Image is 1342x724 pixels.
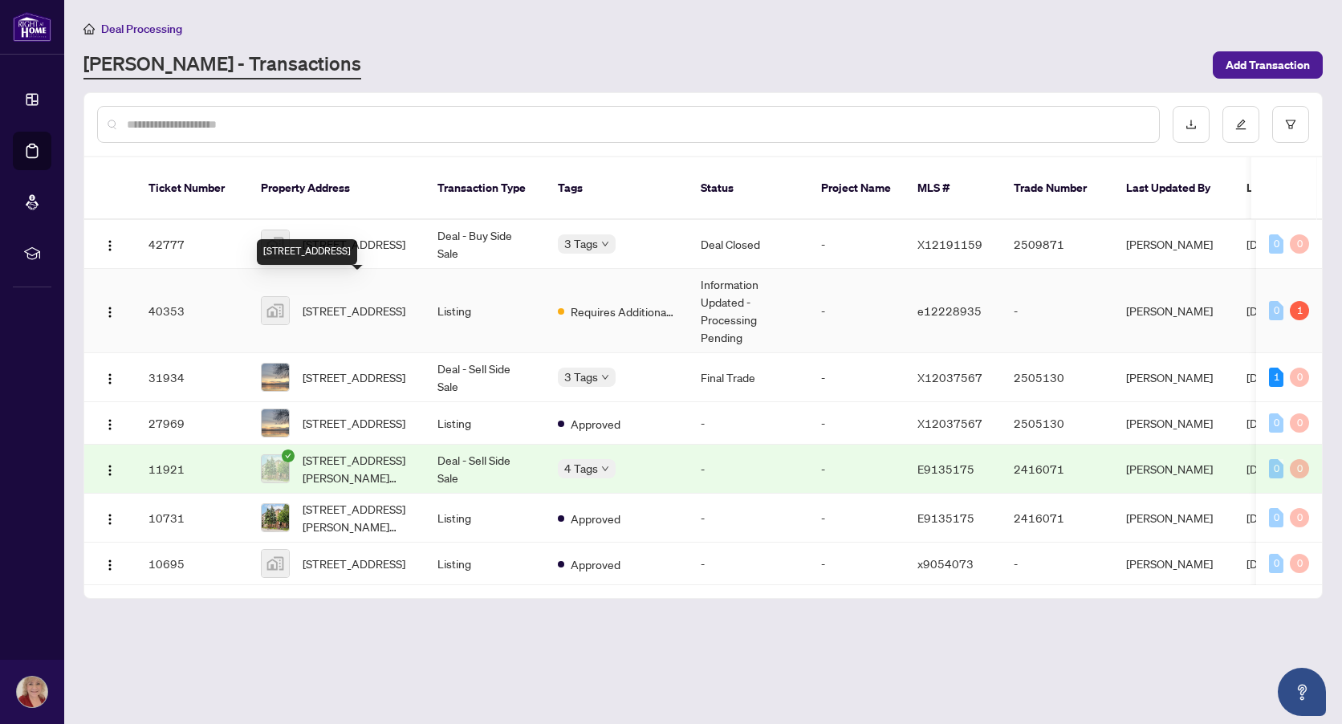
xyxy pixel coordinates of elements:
button: filter [1272,106,1309,143]
td: 42777 [136,220,248,269]
button: download [1173,106,1210,143]
div: [STREET_ADDRESS] [257,239,357,265]
span: [DATE] [1246,303,1282,318]
th: Trade Number [1001,157,1113,220]
span: [STREET_ADDRESS] [303,368,405,386]
td: - [808,269,905,353]
img: Logo [104,513,116,526]
td: - [688,402,808,445]
span: Approved [571,415,620,433]
td: 31934 [136,353,248,402]
img: Logo [104,306,116,319]
td: Listing [425,269,545,353]
th: Project Name [808,157,905,220]
span: [STREET_ADDRESS] [303,555,405,572]
img: Logo [104,464,116,477]
td: - [808,220,905,269]
td: Deal Closed [688,220,808,269]
span: [STREET_ADDRESS][PERSON_NAME][PERSON_NAME] [303,451,412,486]
td: 27969 [136,402,248,445]
td: - [1001,543,1113,585]
div: 0 [1290,368,1309,387]
td: - [688,543,808,585]
span: X12037567 [917,370,982,384]
div: 0 [1269,301,1283,320]
div: 0 [1269,459,1283,478]
td: 2509871 [1001,220,1113,269]
td: 10731 [136,494,248,543]
span: [STREET_ADDRESS][PERSON_NAME][PERSON_NAME] [303,500,412,535]
img: Profile Icon [17,677,47,707]
td: Final Trade [688,353,808,402]
span: edit [1235,119,1246,130]
button: Logo [97,505,123,531]
img: Logo [104,418,116,431]
td: Deal - Sell Side Sale [425,445,545,494]
span: down [601,373,609,381]
span: X12191159 [917,237,982,251]
td: - [808,494,905,543]
div: 1 [1269,368,1283,387]
th: Transaction Type [425,157,545,220]
td: 2416071 [1001,445,1113,494]
span: filter [1285,119,1296,130]
span: x9054073 [917,556,974,571]
button: Logo [97,364,123,390]
span: Approved [571,555,620,573]
button: Logo [97,551,123,576]
td: 2416071 [1001,494,1113,543]
span: 3 Tags [564,368,598,386]
span: check-circle [282,449,295,462]
span: [DATE] [1246,462,1282,476]
button: Add Transaction [1213,51,1323,79]
span: download [1185,119,1197,130]
span: home [83,23,95,35]
td: - [808,543,905,585]
img: thumbnail-img [262,230,289,258]
img: thumbnail-img [262,550,289,577]
td: [PERSON_NAME] [1113,269,1234,353]
td: - [808,445,905,494]
div: 0 [1269,234,1283,254]
span: down [601,240,609,248]
th: MLS # [905,157,1001,220]
td: Listing [425,494,545,543]
img: thumbnail-img [262,455,289,482]
img: thumbnail-img [262,364,289,391]
button: Logo [97,231,123,257]
th: Last Updated By [1113,157,1234,220]
td: [PERSON_NAME] [1113,353,1234,402]
span: [DATE] [1246,237,1282,251]
td: - [808,402,905,445]
span: [STREET_ADDRESS] [303,302,405,319]
button: Open asap [1278,668,1326,716]
span: e12228935 [917,303,982,318]
span: [DATE] [1246,510,1282,525]
td: - [688,445,808,494]
td: 2505130 [1001,353,1113,402]
span: Requires Additional Docs [571,303,675,320]
td: 2505130 [1001,402,1113,445]
span: [DATE] [1246,370,1282,384]
th: Status [688,157,808,220]
div: 1 [1290,301,1309,320]
img: Logo [104,559,116,571]
img: thumbnail-img [262,504,289,531]
span: [STREET_ADDRESS] [303,235,405,253]
div: 0 [1290,554,1309,573]
span: [DATE] [1246,416,1282,430]
button: Logo [97,456,123,482]
td: Information Updated - Processing Pending [688,269,808,353]
div: 0 [1269,508,1283,527]
td: 40353 [136,269,248,353]
button: edit [1222,106,1259,143]
td: Listing [425,543,545,585]
span: Approved [571,510,620,527]
div: 0 [1269,554,1283,573]
td: - [808,353,905,402]
img: logo [13,12,51,42]
img: Logo [104,372,116,385]
th: Ticket Number [136,157,248,220]
span: E9135175 [917,510,974,525]
td: [PERSON_NAME] [1113,445,1234,494]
